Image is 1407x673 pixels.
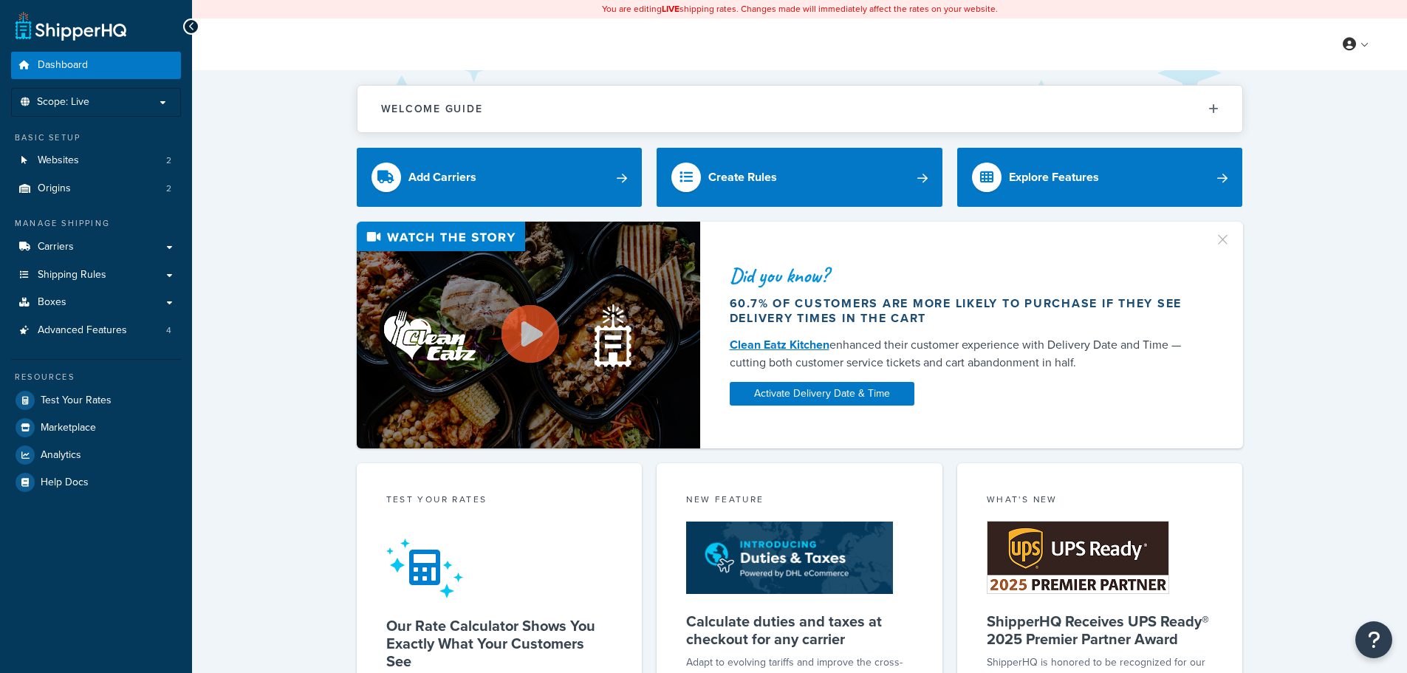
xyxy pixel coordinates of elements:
li: Advanced Features [11,317,181,344]
div: enhanced their customer experience with Delivery Date and Time — cutting both customer service ti... [730,336,1197,372]
a: Clean Eatz Kitchen [730,336,829,353]
li: Origins [11,175,181,202]
h5: Our Rate Calculator Shows You Exactly What Your Customers See [386,617,613,670]
li: Websites [11,147,181,174]
span: Carriers [38,241,74,253]
span: 4 [166,324,171,337]
a: Advanced Features4 [11,317,181,344]
img: Video thumbnail [357,222,700,448]
div: Manage Shipping [11,217,181,230]
div: Resources [11,371,181,383]
div: Create Rules [708,167,777,188]
div: Add Carriers [408,167,476,188]
span: 2 [166,154,171,167]
h5: Calculate duties and taxes at checkout for any carrier [686,612,913,648]
h2: Welcome Guide [381,103,483,115]
span: Advanced Features [38,324,127,337]
a: Help Docs [11,469,181,496]
div: New Feature [686,493,913,510]
a: Activate Delivery Date & Time [730,382,914,406]
a: Marketplace [11,414,181,441]
a: Explore Features [957,148,1243,207]
a: Test Your Rates [11,387,181,414]
a: Shipping Rules [11,262,181,289]
a: Websites2 [11,147,181,174]
a: Analytics [11,442,181,468]
span: Shipping Rules [38,269,106,281]
div: Basic Setup [11,131,181,144]
a: Create Rules [657,148,942,207]
span: Test Your Rates [41,394,112,407]
button: Welcome Guide [357,86,1242,132]
div: 60.7% of customers are more likely to purchase if they see delivery times in the cart [730,296,1197,326]
h5: ShipperHQ Receives UPS Ready® 2025 Premier Partner Award [987,612,1213,648]
div: Did you know? [730,265,1197,286]
a: Add Carriers [357,148,643,207]
span: Dashboard [38,59,88,72]
b: LIVE [662,2,679,16]
span: Boxes [38,296,66,309]
a: Boxes [11,289,181,316]
span: Origins [38,182,71,195]
a: Origins2 [11,175,181,202]
div: What's New [987,493,1213,510]
span: Marketplace [41,422,96,434]
button: Open Resource Center [1355,621,1392,658]
span: 2 [166,182,171,195]
span: Analytics [41,449,81,462]
a: Dashboard [11,52,181,79]
span: Websites [38,154,79,167]
div: Explore Features [1009,167,1099,188]
span: Help Docs [41,476,89,489]
span: Scope: Live [37,96,89,109]
a: Carriers [11,233,181,261]
div: Test your rates [386,493,613,510]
